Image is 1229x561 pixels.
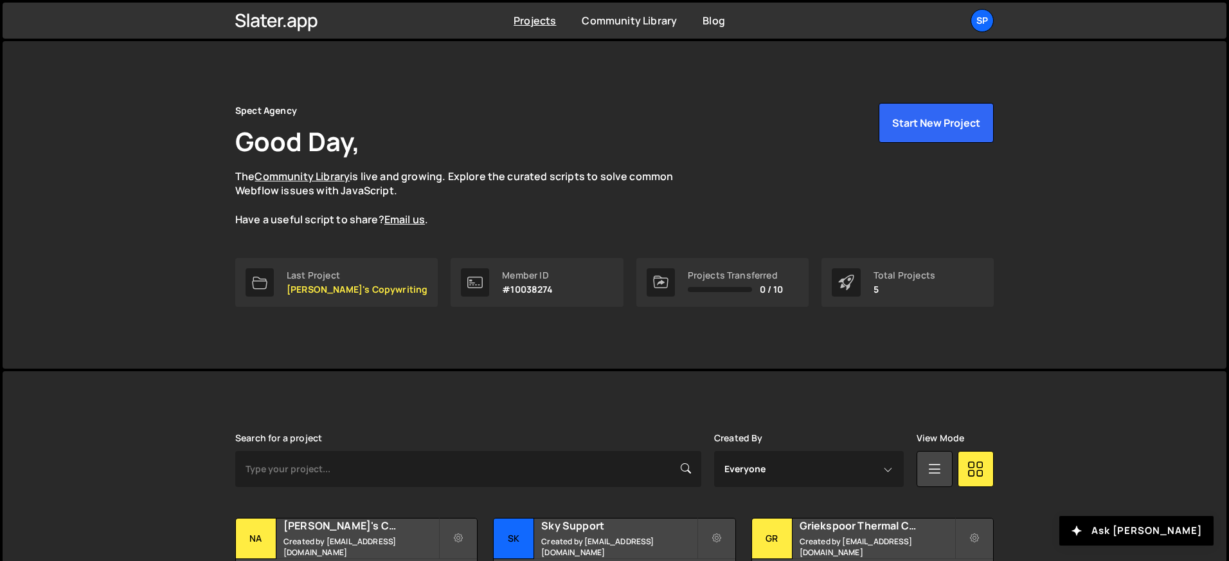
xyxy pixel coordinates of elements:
[235,103,297,118] div: Spect Agency
[541,536,696,558] small: Created by [EMAIL_ADDRESS][DOMAIN_NAME]
[283,519,438,533] h2: [PERSON_NAME]'s Copywriting
[714,433,763,443] label: Created By
[800,519,955,533] h2: Griekspoor Thermal Coatings
[255,169,350,183] a: Community Library
[582,14,677,28] a: Community Library
[235,124,360,159] h1: Good Day,
[287,284,427,295] p: [PERSON_NAME]'s Copywriting
[514,14,556,28] a: Projects
[971,9,994,32] a: Sp
[800,536,955,558] small: Created by [EMAIL_ADDRESS][DOMAIN_NAME]
[502,270,552,280] div: Member ID
[874,270,935,280] div: Total Projects
[494,519,534,559] div: Sk
[502,284,552,295] p: #10038274
[287,270,427,280] div: Last Project
[874,284,935,295] p: 5
[283,536,438,558] small: Created by [EMAIL_ADDRESS][DOMAIN_NAME]
[752,519,793,559] div: Gr
[879,103,994,143] button: Start New Project
[688,270,784,280] div: Projects Transferred
[235,451,701,487] input: Type your project...
[760,284,784,295] span: 0 / 10
[236,519,276,559] div: Na
[235,258,438,307] a: Last Project [PERSON_NAME]'s Copywriting
[235,169,698,227] p: The is live and growing. Explore the curated scripts to solve common Webflow issues with JavaScri...
[703,14,725,28] a: Blog
[384,212,425,226] a: Email us
[917,433,964,443] label: View Mode
[1059,516,1214,546] button: Ask [PERSON_NAME]
[541,519,696,533] h2: Sky Support
[235,433,322,443] label: Search for a project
